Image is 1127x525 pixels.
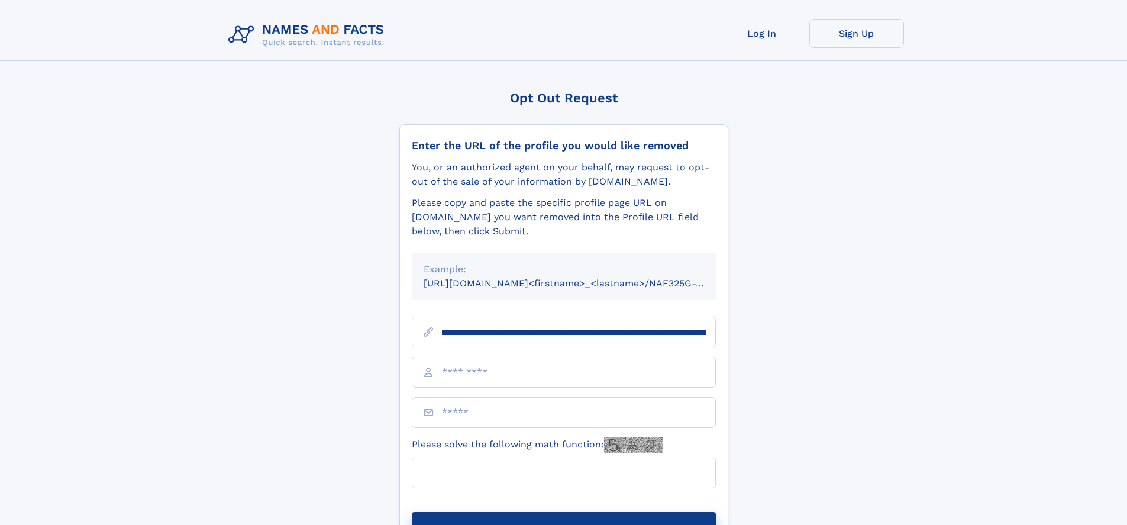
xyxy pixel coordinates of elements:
[424,278,738,289] small: [URL][DOMAIN_NAME]<firstname>_<lastname>/NAF325G-xxxxxxxx
[412,139,716,152] div: Enter the URL of the profile you would like removed
[412,196,716,239] div: Please copy and paste the specific profile page URL on [DOMAIN_NAME] you want removed into the Pr...
[224,19,394,51] img: Logo Names and Facts
[424,262,704,276] div: Example:
[809,19,904,48] a: Sign Up
[412,160,716,189] div: You, or an authorized agent on your behalf, may request to opt-out of the sale of your informatio...
[399,91,728,105] div: Opt Out Request
[715,19,809,48] a: Log In
[412,437,663,453] label: Please solve the following math function:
